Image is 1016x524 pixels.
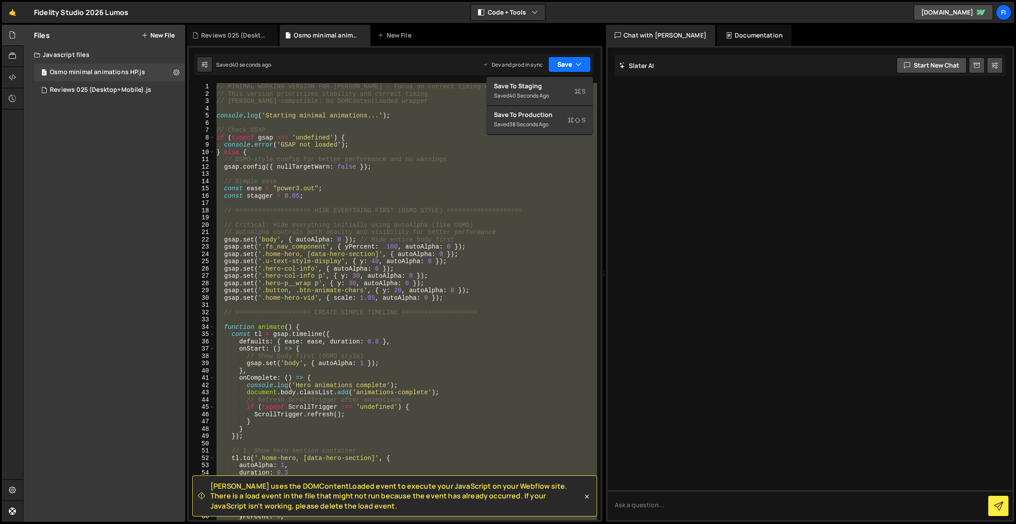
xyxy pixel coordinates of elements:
div: 16516/44892.js [34,81,185,99]
div: 34 [189,324,215,331]
div: 3 [189,98,215,105]
h2: Files [34,30,50,40]
div: 9 [189,141,215,149]
div: 45 [189,403,215,411]
img: website_grey.svg [14,23,21,30]
div: 40 [189,367,215,375]
div: Osmo minimal animations HP.js [294,31,360,40]
div: 2 [189,90,215,98]
div: 22 [189,236,215,244]
div: 57 [189,491,215,498]
div: 49 [189,433,215,440]
div: 46 [189,411,215,418]
div: 35 [189,331,215,338]
div: Save to Production [494,110,586,119]
div: 56 [189,484,215,491]
div: 11 [189,156,215,163]
div: 16 [189,192,215,200]
div: 48 [189,426,215,433]
span: S [568,116,586,124]
div: Domain: [PERSON_NAME][DOMAIN_NAME] [23,23,146,30]
div: Reviews 025 (Desktop+Mobile).js [201,31,267,40]
div: 16516/44886.js [34,64,185,81]
div: 52 [189,455,215,462]
a: 🤙 [2,2,23,23]
div: 43 [189,389,215,396]
div: 53 [189,462,215,469]
div: 38 [189,353,215,360]
div: 27 [189,272,215,280]
div: 36 [189,338,215,346]
div: Saved [494,119,586,130]
div: 50 [189,440,215,448]
button: Code + Tools [471,4,545,20]
div: 24 [189,251,215,258]
div: 58 [189,498,215,506]
button: Save [548,57,591,72]
div: 23 [189,243,215,251]
span: [PERSON_NAME] uses the DOMContentLoaded event to execute your JavaScript on your Webflow site. Th... [210,481,583,511]
a: Fi [996,4,1012,20]
button: Save to ProductionS Saved38 seconds ago [487,106,593,135]
div: 26 [189,265,215,273]
div: 40 seconds ago [509,92,549,99]
div: 1 [189,83,215,90]
div: Keywords nach Traffic [96,52,152,58]
div: 44 [189,396,215,404]
div: Save to Staging [494,82,586,90]
div: 47 [189,418,215,426]
div: 37 [189,345,215,353]
div: New File [377,31,415,40]
div: Chat with [PERSON_NAME] [606,25,715,46]
div: Osmo minimal animations HP.js [50,68,145,76]
div: 25 [189,258,215,265]
div: 40 seconds ago [232,61,271,68]
div: 4 [189,105,215,113]
div: Javascript files [23,46,185,64]
div: Reviews 025 (Desktop+Mobile).js [50,86,151,94]
div: 41 [189,374,215,382]
div: Saved [494,90,586,101]
div: 20 [189,222,215,229]
div: Domain [45,52,65,58]
div: 10 [189,149,215,156]
div: 59 [189,505,215,513]
a: [DOMAIN_NAME] [914,4,993,20]
button: New File [142,32,175,39]
span: 1 [41,70,47,77]
button: Save to StagingS Saved40 seconds ago [487,77,593,106]
div: 55 [189,476,215,484]
div: 8 [189,134,215,142]
div: 7 [189,127,215,134]
div: 21 [189,229,215,236]
img: tab_keywords_by_traffic_grey.svg [86,51,93,58]
div: 28 [189,280,215,287]
div: 33 [189,316,215,324]
div: Dev and prod in sync [483,61,543,68]
div: 39 [189,360,215,367]
div: 42 [189,382,215,389]
div: 14 [189,178,215,185]
div: 30 [189,294,215,302]
div: 54 [189,469,215,477]
div: Saved [216,61,271,68]
div: 51 [189,447,215,455]
div: 18 [189,207,215,215]
img: logo_orange.svg [14,14,21,21]
div: 29 [189,287,215,294]
button: Start new chat [896,57,967,73]
div: 60 [189,513,215,520]
div: 12 [189,163,215,171]
div: v 4.0.25 [25,14,43,21]
div: 13 [189,170,215,178]
span: S [575,87,586,96]
div: 17 [189,200,215,207]
div: 19 [189,214,215,222]
div: Documentation [717,25,792,46]
h2: Slater AI [619,61,654,70]
div: 38 seconds ago [509,121,549,128]
img: tab_domain_overview_orange.svg [36,51,43,58]
div: 32 [189,309,215,317]
div: 5 [189,112,215,120]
